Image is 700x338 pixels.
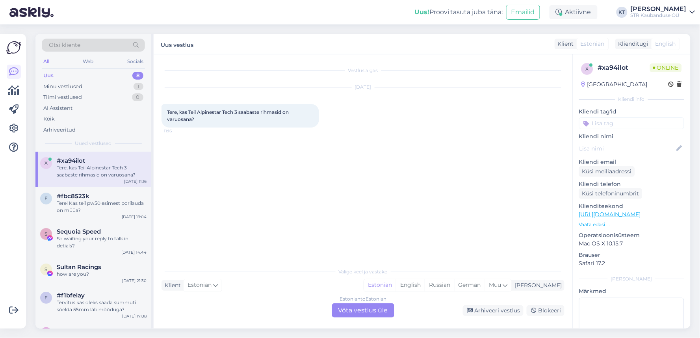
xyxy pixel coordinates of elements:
[57,157,85,164] span: #xa94ilot
[57,228,101,235] span: Sequoia Speed
[631,12,687,19] div: STR Kaubanduse OÜ
[425,279,454,291] div: Russian
[57,200,147,214] div: Tere! Kas teil pw50 esimest porilauda on müüa?
[57,235,147,249] div: So waiting your reply to talk in detials?
[414,8,429,16] b: Uus!
[188,281,212,290] span: Estonian
[75,140,112,147] span: Uued vestlused
[43,83,82,91] div: Minu vestlused
[122,278,147,284] div: [DATE] 21:30
[581,40,605,48] span: Estonian
[579,166,635,177] div: Küsi meiliaadressi
[579,188,642,199] div: Küsi telefoninumbrit
[506,5,540,20] button: Emailid
[57,193,89,200] span: #fbc8523k
[414,7,503,17] div: Proovi tasuta juba täna:
[126,56,145,67] div: Socials
[57,327,108,334] span: Karlee Gray
[161,39,193,49] label: Uus vestlus
[615,40,649,48] div: Klienditugi
[43,126,76,134] div: Arhiveeritud
[43,72,54,80] div: Uus
[45,295,48,301] span: f
[579,132,684,141] p: Kliendi nimi
[43,93,82,101] div: Tiimi vestlused
[42,56,51,67] div: All
[579,259,684,267] p: Safari 17.2
[340,295,386,303] div: Estonian to Estonian
[45,195,48,201] span: f
[45,231,48,237] span: S
[454,279,485,291] div: German
[650,63,682,72] span: Online
[527,305,564,316] div: Blokeeri
[631,6,687,12] div: [PERSON_NAME]
[122,313,147,319] div: [DATE] 17:08
[512,281,562,290] div: [PERSON_NAME]
[57,292,85,299] span: #f1bfelay
[57,264,101,271] span: Sultan Racings
[162,268,564,275] div: Valige keel ja vastake
[45,160,48,166] span: x
[164,128,193,134] span: 11:16
[134,83,143,91] div: 1
[121,249,147,255] div: [DATE] 14:44
[598,63,650,72] div: # xa94ilot
[579,117,684,129] input: Lisa tag
[550,5,598,19] div: Aktiivne
[579,231,684,240] p: Operatsioonisüsteem
[616,7,628,18] div: KT
[579,180,684,188] p: Kliendi telefon
[167,109,290,122] span: Tere, kas Teil Alpinestar Tech 3 saabaste rihmasid on varuosana?
[45,266,48,272] span: S
[49,41,80,49] span: Otsi kliente
[332,303,394,318] div: Võta vestlus üle
[43,115,55,123] div: Kõik
[579,144,675,153] input: Lisa nimi
[579,202,684,210] p: Klienditeekond
[579,275,684,282] div: [PERSON_NAME]
[579,287,684,295] p: Märkmed
[82,56,95,67] div: Web
[555,40,574,48] div: Klient
[122,214,147,220] div: [DATE] 19:04
[162,67,564,74] div: Vestlus algas
[581,80,648,89] div: [GEOGRAPHIC_DATA]
[579,158,684,166] p: Kliendi email
[631,6,695,19] a: [PERSON_NAME]STR Kaubanduse OÜ
[489,281,501,288] span: Muu
[579,240,684,248] p: Mac OS X 10.15.7
[579,221,684,228] p: Vaata edasi ...
[396,279,425,291] div: English
[57,299,147,313] div: Tervitus kas oleks saada summuti sõelda 55mm läbimõõduga?
[132,93,143,101] div: 0
[579,96,684,103] div: Kliendi info
[57,271,147,278] div: how are you?
[579,108,684,116] p: Kliendi tag'id
[579,211,641,218] a: [URL][DOMAIN_NAME]
[579,251,684,259] p: Brauser
[463,305,524,316] div: Arhiveeri vestlus
[655,40,676,48] span: English
[124,178,147,184] div: [DATE] 11:16
[6,40,21,55] img: Askly Logo
[162,84,564,91] div: [DATE]
[162,281,181,290] div: Klient
[43,104,72,112] div: AI Assistent
[57,164,147,178] div: Tere, kas Teil Alpinestar Tech 3 saabaste rihmasid on varuosana?
[364,279,396,291] div: Estonian
[586,66,589,72] span: x
[132,72,143,80] div: 8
